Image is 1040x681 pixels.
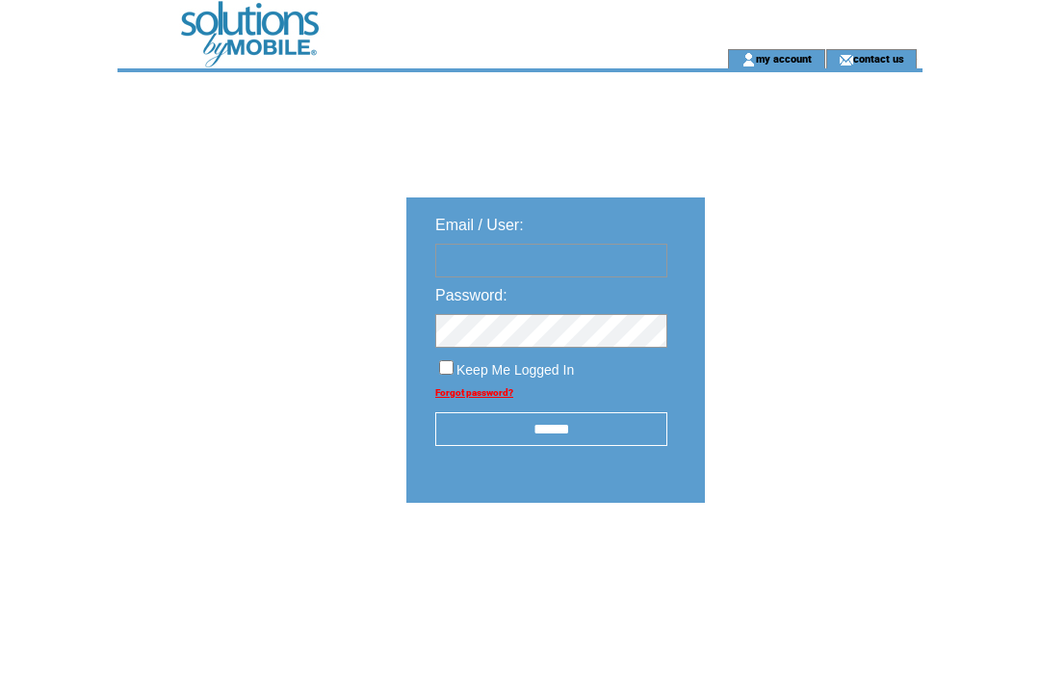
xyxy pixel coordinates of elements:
a: Forgot password? [435,387,513,398]
img: transparent.png;jsessionid=CA9040BD858EC064F095E7DCF78E6192 [761,551,857,575]
a: my account [756,52,812,65]
img: account_icon.gif;jsessionid=CA9040BD858EC064F095E7DCF78E6192 [741,52,756,67]
span: Email / User: [435,217,524,233]
span: Password: [435,287,507,303]
img: contact_us_icon.gif;jsessionid=CA9040BD858EC064F095E7DCF78E6192 [839,52,853,67]
span: Keep Me Logged In [456,362,574,378]
a: contact us [853,52,904,65]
